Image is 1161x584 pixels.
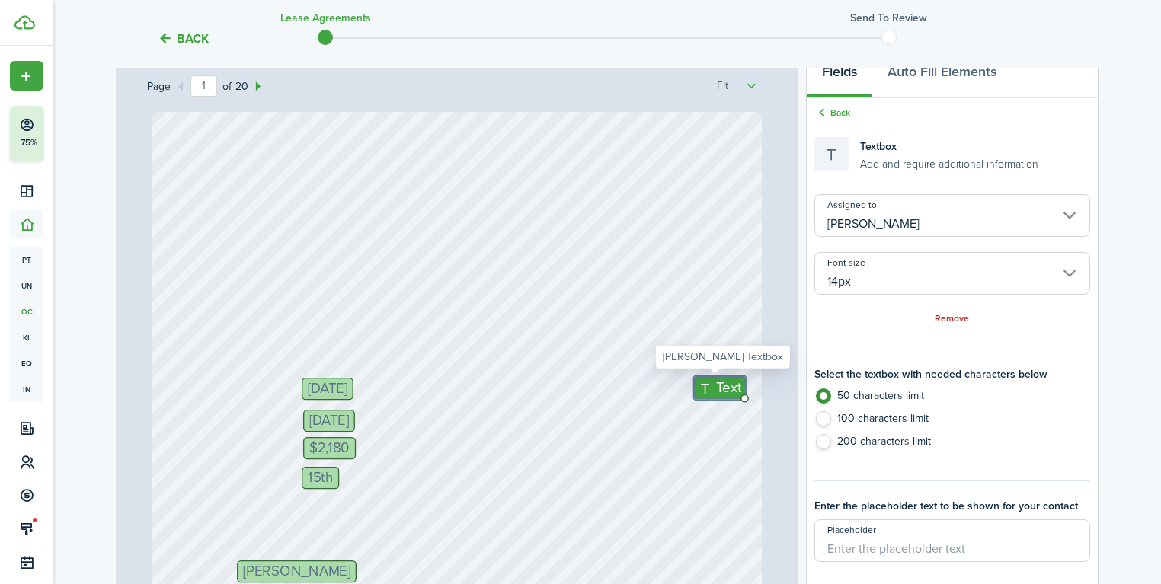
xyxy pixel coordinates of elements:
[14,15,35,30] img: TenantCloud
[308,382,347,397] span: [DATE]
[716,377,741,398] span: Text
[10,298,43,324] a: oc
[860,155,1038,171] small: Add and require additional information
[814,369,1090,381] h4: Select the textbox with needed characters below
[10,106,136,161] button: 75%
[694,376,746,400] div: Devin Tanter's Textbox
[872,53,1012,98] button: Auto Fill Elements
[10,324,43,350] a: kl
[814,388,1090,411] label: 50 characters limit
[19,136,38,149] p: 75%
[232,78,248,94] span: 20
[850,10,927,26] h3: Send to review
[10,61,43,91] button: Open menu
[935,314,969,324] a: Remove
[10,247,43,273] a: pt
[807,53,872,98] button: Fields
[309,442,350,456] span: $2,180
[280,10,371,26] h3: Lease Agreements
[158,30,209,46] button: Back
[814,500,1090,512] h4: Enter the placeholder text to be shown for your contact
[860,139,897,155] span: Textbox
[147,75,268,97] div: Page of
[814,411,1090,434] label: 100 characters limit
[10,350,43,376] a: eq
[309,413,349,428] span: [DATE]
[814,434,1090,457] label: 200 characters limit
[10,273,43,298] a: un
[10,376,43,402] a: in
[243,564,350,579] span: [PERSON_NAME]
[814,519,1090,562] input: Enter the placeholder text
[308,471,333,486] span: 15th
[814,106,850,120] a: Back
